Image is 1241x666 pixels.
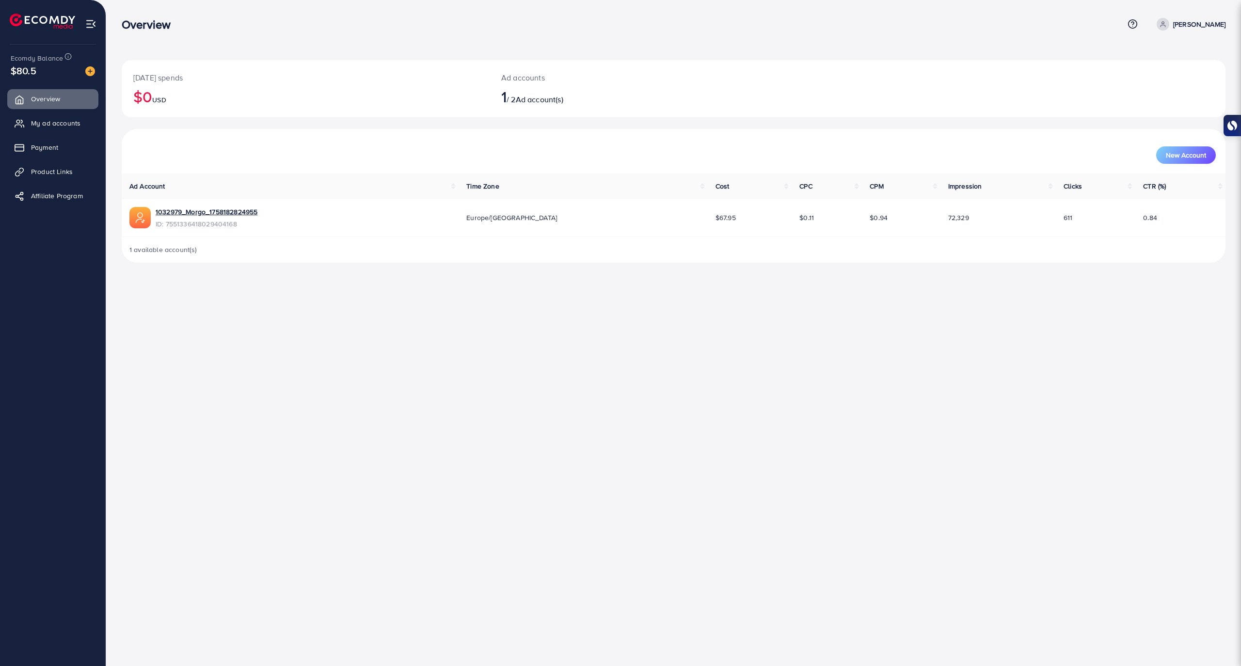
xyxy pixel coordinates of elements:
a: Payment [7,138,98,157]
p: [PERSON_NAME] [1173,18,1225,30]
span: $0.11 [799,213,814,222]
span: My ad accounts [31,118,80,128]
p: Ad accounts [501,72,754,83]
span: USD [152,95,166,105]
span: New Account [1166,152,1206,159]
img: image [85,66,95,76]
span: $67.95 [716,213,736,222]
h2: $0 [133,87,478,106]
span: Ecomdy Balance [11,53,63,63]
span: Impression [948,181,982,191]
span: Payment [31,143,58,152]
img: logo [10,14,75,29]
span: Ad Account [129,181,165,191]
span: Clicks [1064,181,1082,191]
span: Europe/[GEOGRAPHIC_DATA] [466,213,557,222]
a: Affiliate Program [7,186,98,206]
span: 1 available account(s) [129,245,197,254]
span: ID: 7551336418029404168 [156,219,257,229]
span: $80.5 [11,63,36,78]
span: Ad account(s) [516,94,563,105]
h2: / 2 [501,87,754,106]
a: My ad accounts [7,113,98,133]
span: 0.84 [1143,213,1157,222]
span: CPM [870,181,883,191]
span: Overview [31,94,60,104]
img: menu [85,18,96,30]
iframe: Chat [1200,622,1234,659]
img: ic-ads-acc.e4c84228.svg [129,207,151,228]
a: Product Links [7,162,98,181]
span: Cost [716,181,730,191]
span: 1 [501,85,507,108]
a: [PERSON_NAME] [1153,18,1225,31]
span: 611 [1064,213,1072,222]
span: CPC [799,181,812,191]
a: 1032979_Morgo_1758182824955 [156,207,257,217]
a: Overview [7,89,98,109]
h3: Overview [122,17,178,32]
span: Time Zone [466,181,499,191]
p: [DATE] spends [133,72,478,83]
span: $0.94 [870,213,888,222]
span: Affiliate Program [31,191,83,201]
span: 72,329 [948,213,969,222]
span: Product Links [31,167,73,176]
button: New Account [1156,146,1216,164]
span: CTR (%) [1143,181,1166,191]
